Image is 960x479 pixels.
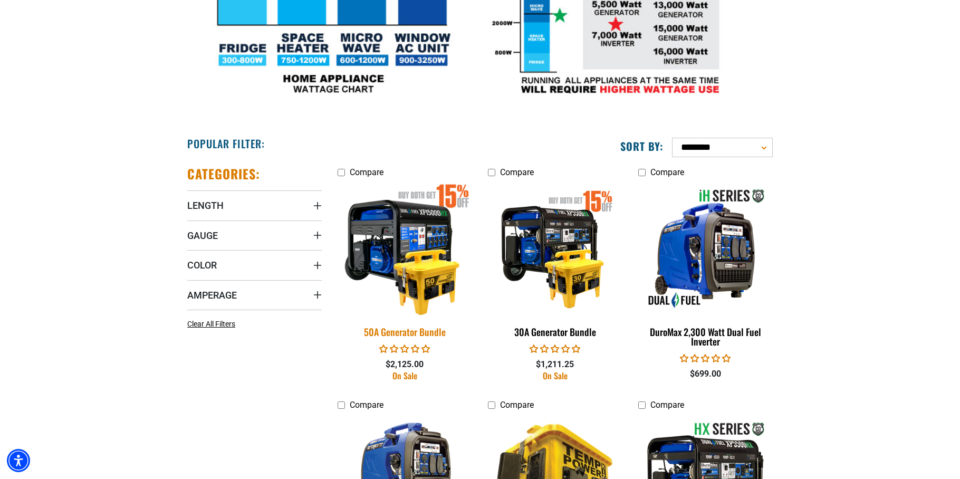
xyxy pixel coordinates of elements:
[680,353,731,363] span: 0.00 stars
[488,371,622,380] div: On Sale
[650,167,684,177] span: Compare
[7,449,30,472] div: Accessibility Menu
[638,368,773,380] div: $699.00
[488,188,621,309] img: 30A Generator Bundle
[187,259,217,271] span: Color
[379,344,430,354] span: 0.00 stars
[350,400,383,410] span: Compare
[500,167,534,177] span: Compare
[639,188,772,309] img: DuroMax 2,300 Watt Dual Fuel Inverter
[638,183,773,352] a: DuroMax 2,300 Watt Dual Fuel Inverter DuroMax 2,300 Watt Dual Fuel Inverter
[488,327,622,337] div: 30A Generator Bundle
[187,137,265,150] h2: Popular Filter:
[187,221,322,250] summary: Gauge
[338,327,472,337] div: 50A Generator Bundle
[638,327,773,346] div: DuroMax 2,300 Watt Dual Fuel Inverter
[187,319,239,330] a: Clear All Filters
[331,181,479,316] img: 50A Generator Bundle
[530,344,580,354] span: 0.00 stars
[338,358,472,371] div: $2,125.00
[338,183,472,343] a: 50A Generator Bundle 50A Generator Bundle
[187,166,260,182] h2: Categories:
[187,320,235,328] span: Clear All Filters
[350,167,383,177] span: Compare
[620,139,664,153] label: Sort by:
[187,199,224,212] span: Length
[500,400,534,410] span: Compare
[488,358,622,371] div: $1,211.25
[187,280,322,310] summary: Amperage
[187,289,237,301] span: Amperage
[187,190,322,220] summary: Length
[650,400,684,410] span: Compare
[187,250,322,280] summary: Color
[187,229,218,242] span: Gauge
[338,371,472,380] div: On Sale
[488,183,622,343] a: 30A Generator Bundle 30A Generator Bundle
